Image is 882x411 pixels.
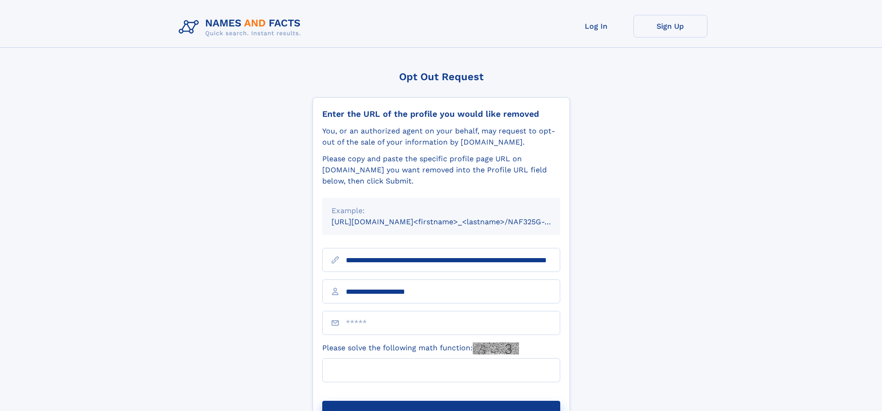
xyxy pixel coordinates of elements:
[322,342,519,354] label: Please solve the following math function:
[332,217,578,226] small: [URL][DOMAIN_NAME]<firstname>_<lastname>/NAF325G-xxxxxxxx
[322,126,560,148] div: You, or an authorized agent on your behalf, may request to opt-out of the sale of your informatio...
[313,71,570,82] div: Opt Out Request
[559,15,633,38] a: Log In
[322,153,560,187] div: Please copy and paste the specific profile page URL on [DOMAIN_NAME] you want removed into the Pr...
[322,109,560,119] div: Enter the URL of the profile you would like removed
[633,15,707,38] a: Sign Up
[332,205,551,216] div: Example:
[175,15,308,40] img: Logo Names and Facts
